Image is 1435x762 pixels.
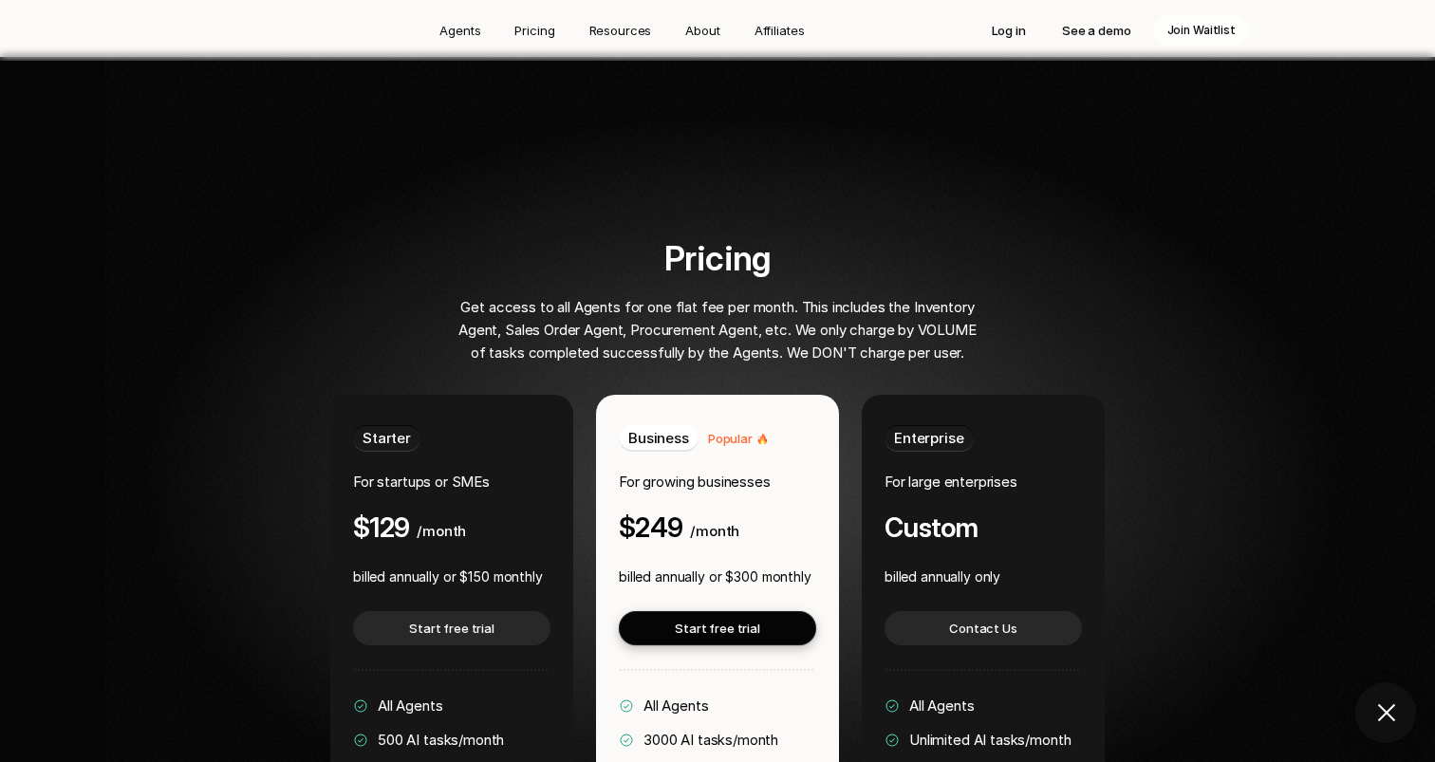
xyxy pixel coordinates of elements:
p: Agents [439,21,480,40]
span: Enterprise [894,429,964,447]
a: Join Waitlist [1154,15,1249,46]
span: Starter [363,429,411,447]
a: Start free trial [619,611,816,645]
p: billed annually or $300 monthly [619,566,811,588]
span: 500 AI tasks/month [378,731,504,749]
p: Contact Us [949,619,1017,638]
span: /month [417,522,466,540]
p: Log in [992,21,1026,40]
p: About [685,21,719,40]
p: billed annually only [885,566,1000,588]
p: Start free trial [409,619,494,638]
span: For startups or SMEs [353,473,490,491]
h2: Pricing [300,239,1135,277]
a: Contact Us [885,611,1082,645]
span: All Agents [909,697,975,715]
a: Agents [428,15,492,46]
a: Affiliates [743,15,816,46]
h4: $129 [353,512,409,543]
span: All Agents [643,697,709,715]
a: About [674,15,731,46]
p: See a demo [1062,21,1131,40]
p: Join Waitlist [1167,21,1236,40]
h4: $249 [619,512,682,543]
a: Pricing [503,15,566,46]
a: Start free trial [353,611,550,645]
span: /month [690,522,739,540]
a: Resources [578,15,663,46]
span: 3000 AI tasks/month [643,731,778,749]
span: Business [628,429,689,447]
h4: Custom [885,512,978,543]
a: Log in [978,15,1039,46]
span: Popular [708,431,753,446]
span: Get access to all Agents for one flat fee per month. This includes the Inventory Agent, Sales Ord... [458,298,980,362]
span: All Agents [378,697,443,715]
p: Start free trial [675,619,760,638]
p: Affiliates [755,21,805,40]
p: billed annually or $150 monthly [353,566,543,588]
span: For growing businesses [619,473,771,491]
span: Unlimited AI tasks/month [909,731,1071,749]
p: Resources [589,21,652,40]
a: See a demo [1049,15,1145,46]
p: Pricing [514,21,554,40]
span: For large enterprises [885,473,1017,491]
